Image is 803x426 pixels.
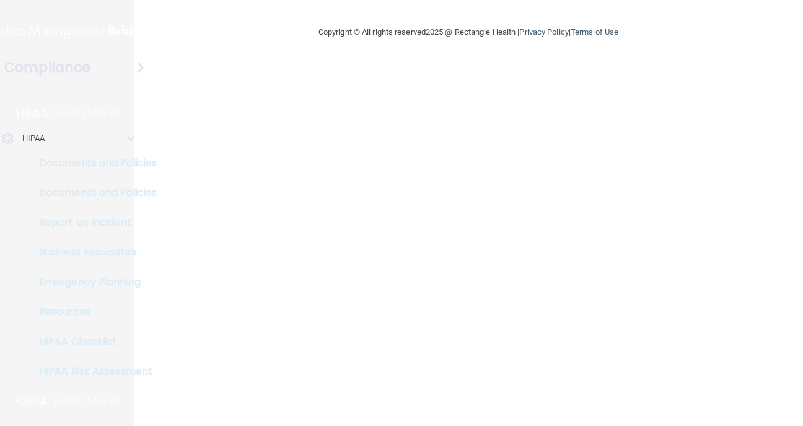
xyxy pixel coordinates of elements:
p: Documents and Policies [8,157,177,169]
p: Learn More! [55,106,120,121]
p: Business Associates [8,246,177,259]
p: Report an Incident [8,216,177,229]
p: OSHA [17,394,48,409]
div: Copyright © All rights reserved 2025 @ Rectangle Health | | [242,12,695,52]
p: Resources [8,306,177,318]
p: Documents and Policies [8,187,177,199]
a: Privacy Policy [519,27,568,37]
p: Emergency Planning [8,276,177,288]
p: HIPAA Checklist [8,335,177,348]
p: HIPAA [22,131,45,146]
p: HIPAA Risk Assessment [8,365,177,378]
p: Learn More! [54,394,120,409]
h4: Compliance [4,59,90,76]
p: HIPAA [17,106,48,121]
a: Terms of Use [571,27,618,37]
